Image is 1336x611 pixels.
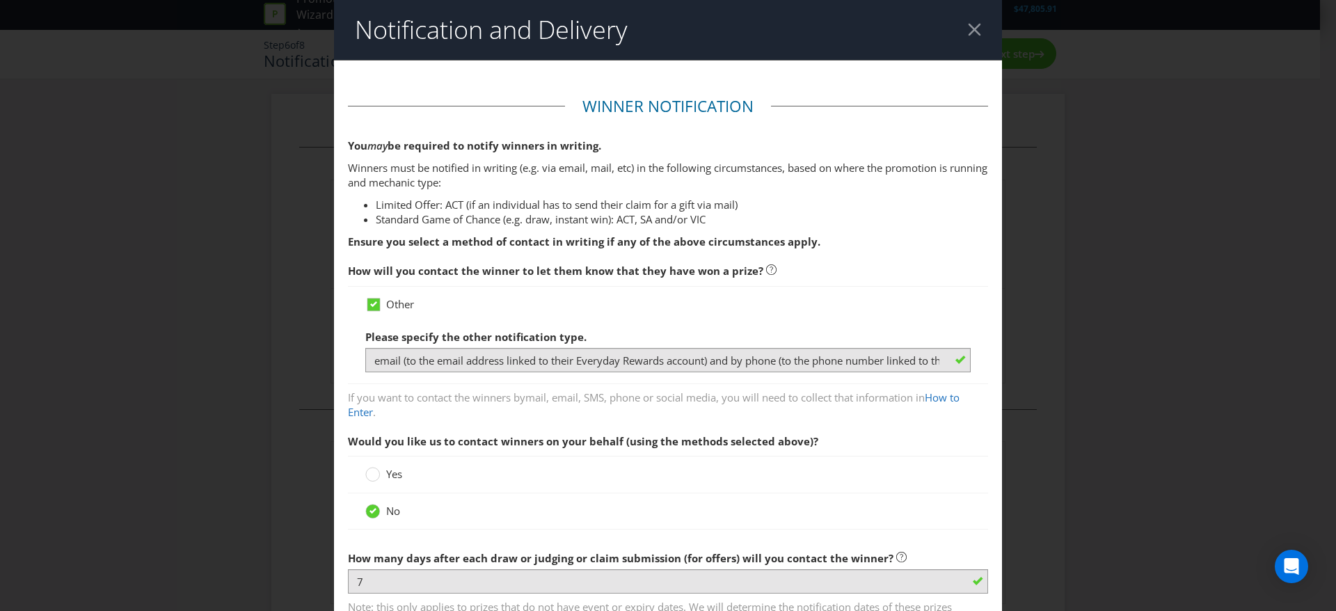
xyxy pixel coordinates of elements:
[348,390,525,404] span: If you want to contact the winners by
[348,138,367,152] span: You
[348,434,818,448] span: Would you like us to contact winners on your behalf (using the methods selected above)?
[348,235,820,248] strong: Ensure you select a method of contact in writing if any of the above circumstances apply.
[367,138,388,152] em: may
[348,264,763,278] span: How will you contact the winner to let them know that they have won a prize?
[565,95,771,118] legend: Winner Notification
[348,551,893,565] span: How many days after each draw or judging or claim submission (for offers) will you contact the wi...
[386,467,402,481] span: Yes
[388,138,601,152] span: be required to notify winners in writing.
[525,390,716,404] span: mail, email, SMS, phone or social media
[376,198,988,212] li: Limited Offer: ACT (if an individual has to send their claim for a gift via mail)
[373,405,376,419] span: .
[376,212,988,227] li: Standard Game of Chance (e.g. draw, instant win): ACT, SA and/or VIC
[365,330,587,344] span: Please specify the other notification type.
[1275,550,1308,583] div: Open Intercom Messenger
[355,16,628,44] h2: Notification and Delivery
[386,297,414,311] span: Other
[386,504,400,518] span: No
[716,390,925,404] span: , you will need to collect that information in
[348,161,988,191] p: Winners must be notified in writing (e.g. via email, mail, etc) in the following circumstances, b...
[348,390,960,419] a: How to Enter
